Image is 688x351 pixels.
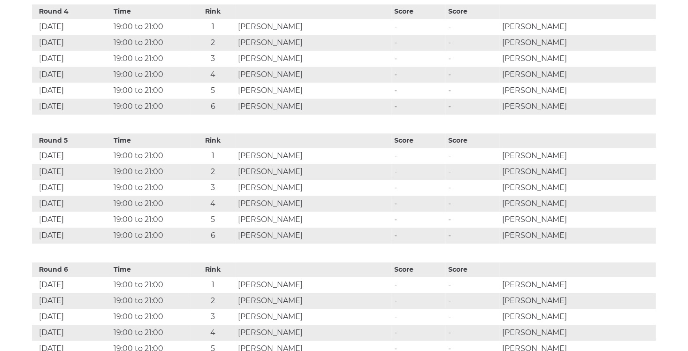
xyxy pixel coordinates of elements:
[236,228,392,244] td: [PERSON_NAME]
[446,133,500,148] th: Score
[236,19,392,35] td: [PERSON_NAME]
[500,67,656,83] td: [PERSON_NAME]
[111,262,191,277] th: Time
[392,83,446,99] td: -
[500,293,656,309] td: [PERSON_NAME]
[392,309,446,325] td: -
[32,212,111,228] td: [DATE]
[191,196,236,212] td: 4
[446,83,500,99] td: -
[500,228,656,244] td: [PERSON_NAME]
[32,148,111,164] td: [DATE]
[111,164,191,180] td: 19:00 to 21:00
[32,4,111,19] th: Round 4
[111,309,191,325] td: 19:00 to 21:00
[236,309,392,325] td: [PERSON_NAME]
[446,67,500,83] td: -
[392,19,446,35] td: -
[446,164,500,180] td: -
[446,51,500,67] td: -
[392,67,446,83] td: -
[111,19,191,35] td: 19:00 to 21:00
[111,83,191,99] td: 19:00 to 21:00
[191,277,236,293] td: 1
[32,133,111,148] th: Round 5
[191,164,236,180] td: 2
[392,99,446,114] td: -
[236,83,392,99] td: [PERSON_NAME]
[32,51,111,67] td: [DATE]
[191,293,236,309] td: 2
[111,67,191,83] td: 19:00 to 21:00
[500,35,656,51] td: [PERSON_NAME]
[500,19,656,35] td: [PERSON_NAME]
[446,262,500,277] th: Score
[446,228,500,244] td: -
[32,309,111,325] td: [DATE]
[32,83,111,99] td: [DATE]
[446,35,500,51] td: -
[236,196,392,212] td: [PERSON_NAME]
[392,4,446,19] th: Score
[32,277,111,293] td: [DATE]
[446,325,500,341] td: -
[500,51,656,67] td: [PERSON_NAME]
[236,325,392,341] td: [PERSON_NAME]
[111,325,191,341] td: 19:00 to 21:00
[236,293,392,309] td: [PERSON_NAME]
[236,277,392,293] td: [PERSON_NAME]
[236,164,392,180] td: [PERSON_NAME]
[392,133,446,148] th: Score
[446,196,500,212] td: -
[111,277,191,293] td: 19:00 to 21:00
[500,196,656,212] td: [PERSON_NAME]
[32,67,111,83] td: [DATE]
[111,35,191,51] td: 19:00 to 21:00
[446,19,500,35] td: -
[500,325,656,341] td: [PERSON_NAME]
[111,133,191,148] th: Time
[32,164,111,180] td: [DATE]
[32,196,111,212] td: [DATE]
[191,212,236,228] td: 5
[500,99,656,114] td: [PERSON_NAME]
[236,99,392,114] td: [PERSON_NAME]
[446,309,500,325] td: -
[392,212,446,228] td: -
[392,180,446,196] td: -
[111,228,191,244] td: 19:00 to 21:00
[392,262,446,277] th: Score
[392,35,446,51] td: -
[32,262,111,277] th: Round 6
[32,19,111,35] td: [DATE]
[392,293,446,309] td: -
[191,99,236,114] td: 6
[191,83,236,99] td: 5
[191,180,236,196] td: 3
[32,35,111,51] td: [DATE]
[191,4,236,19] th: Rink
[236,51,392,67] td: [PERSON_NAME]
[191,228,236,244] td: 6
[446,212,500,228] td: -
[111,180,191,196] td: 19:00 to 21:00
[500,180,656,196] td: [PERSON_NAME]
[392,51,446,67] td: -
[446,180,500,196] td: -
[32,228,111,244] td: [DATE]
[500,164,656,180] td: [PERSON_NAME]
[392,325,446,341] td: -
[191,51,236,67] td: 3
[191,133,236,148] th: Rink
[191,262,236,277] th: Rink
[446,99,500,114] td: -
[236,67,392,83] td: [PERSON_NAME]
[191,67,236,83] td: 4
[236,212,392,228] td: [PERSON_NAME]
[500,212,656,228] td: [PERSON_NAME]
[392,164,446,180] td: -
[392,277,446,293] td: -
[191,35,236,51] td: 2
[111,293,191,309] td: 19:00 to 21:00
[111,99,191,114] td: 19:00 to 21:00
